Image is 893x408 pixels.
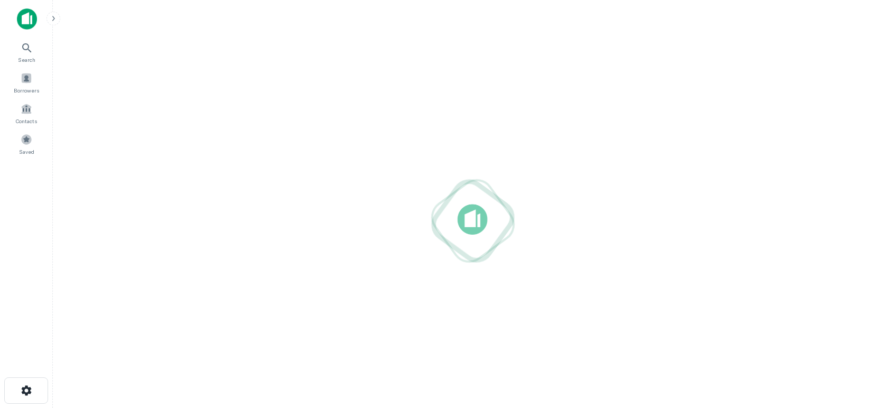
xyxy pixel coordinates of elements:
img: capitalize-icon.png [17,8,37,30]
span: Saved [19,147,34,156]
a: Borrowers [3,68,50,97]
span: Contacts [16,117,37,125]
a: Search [3,38,50,66]
a: Saved [3,129,50,158]
iframe: Chat Widget [840,323,893,374]
a: Contacts [3,99,50,127]
span: Borrowers [14,86,39,95]
span: Search [18,55,35,64]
